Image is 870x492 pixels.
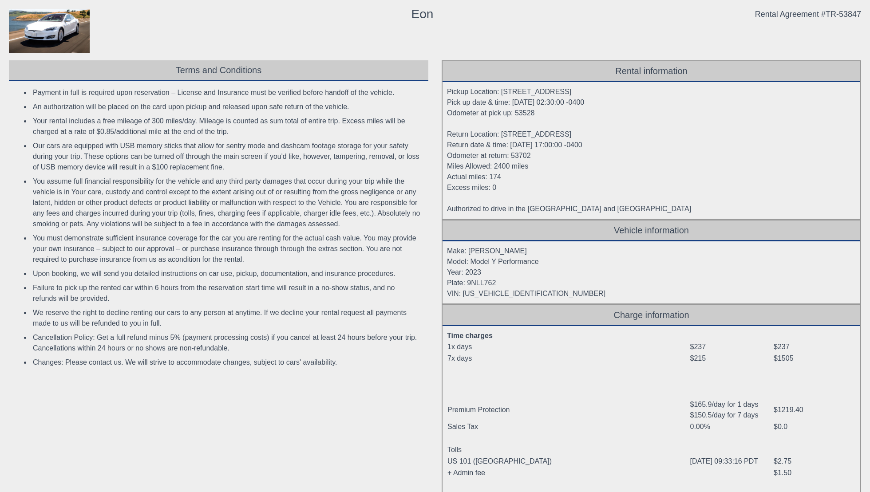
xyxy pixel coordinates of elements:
td: $1219.40 [773,399,854,421]
li: Changes: Please contact us. We will strive to accommodate changes, subject to cars' availability. [31,355,422,370]
div: Charge information [443,305,860,326]
div: Terms and Conditions [9,60,428,81]
div: Time charges [447,331,854,341]
td: + Admin fee [447,467,690,479]
td: 1x days [447,341,690,353]
td: $2.75 [773,456,854,467]
td: US 101 ([GEOGRAPHIC_DATA]) [447,456,690,467]
td: Sales Tax [447,421,690,433]
img: contract_model.jpg [9,9,90,53]
td: $237 [690,341,774,353]
td: $237 [773,341,854,353]
li: We reserve the right to decline renting our cars to any person at anytime. If we decline your ren... [31,306,422,331]
div: Make: [PERSON_NAME] Model: Model Y Performance Year: 2023 Plate: 9NLL762 VIN: [US_VEHICLE_IDENTIF... [443,241,860,303]
td: $165.9/day for 1 days $150.5/day for 7 days [690,399,774,421]
td: $1.50 [773,467,854,479]
td: $215 [690,353,774,364]
div: Pickup Location: [STREET_ADDRESS] Pick up date & time: [DATE] 02:30:00 -0400 Odometer at pick up:... [443,82,860,219]
li: You must demonstrate sufficient insurance coverage for the car you are renting for the actual cas... [31,231,422,267]
td: Tolls [447,444,690,456]
li: An authorization will be placed on the card upon pickup and released upon safe return of the vehi... [31,100,422,114]
td: 7x days [447,353,690,364]
div: Rental information [443,61,860,82]
td: Premium Protection [447,399,690,421]
li: Payment in full is required upon reservation – License and Insurance must be verified before hand... [31,86,422,100]
td: 0.00% [690,421,774,433]
td: $0.0 [773,421,854,433]
li: Your rental includes a free mileage of 300 miles/day. Mileage is counted as sum total of entire t... [31,114,422,139]
div: Rental Agreement #TR-53847 [755,9,861,20]
div: Vehicle information [443,220,860,241]
li: Failure to pick up the rented car within 6 hours from the reservation start time will result in a... [31,281,422,306]
li: Upon booking, we will send you detailed instructions on car use, pickup, documentation, and insur... [31,267,422,281]
li: Our cars are equipped with USB memory sticks that allow for sentry mode and dashcam footage stora... [31,139,422,174]
li: Cancellation Policy: Get a full refund minus 5% (payment processing costs) if you cancel at least... [31,331,422,355]
li: You assume full financial responsibility for the vehicle and any third party damages that occur d... [31,174,422,231]
div: Eon [411,9,434,20]
td: [DATE] 09:33:16 PDT [690,456,774,467]
td: $1505 [773,353,854,364]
